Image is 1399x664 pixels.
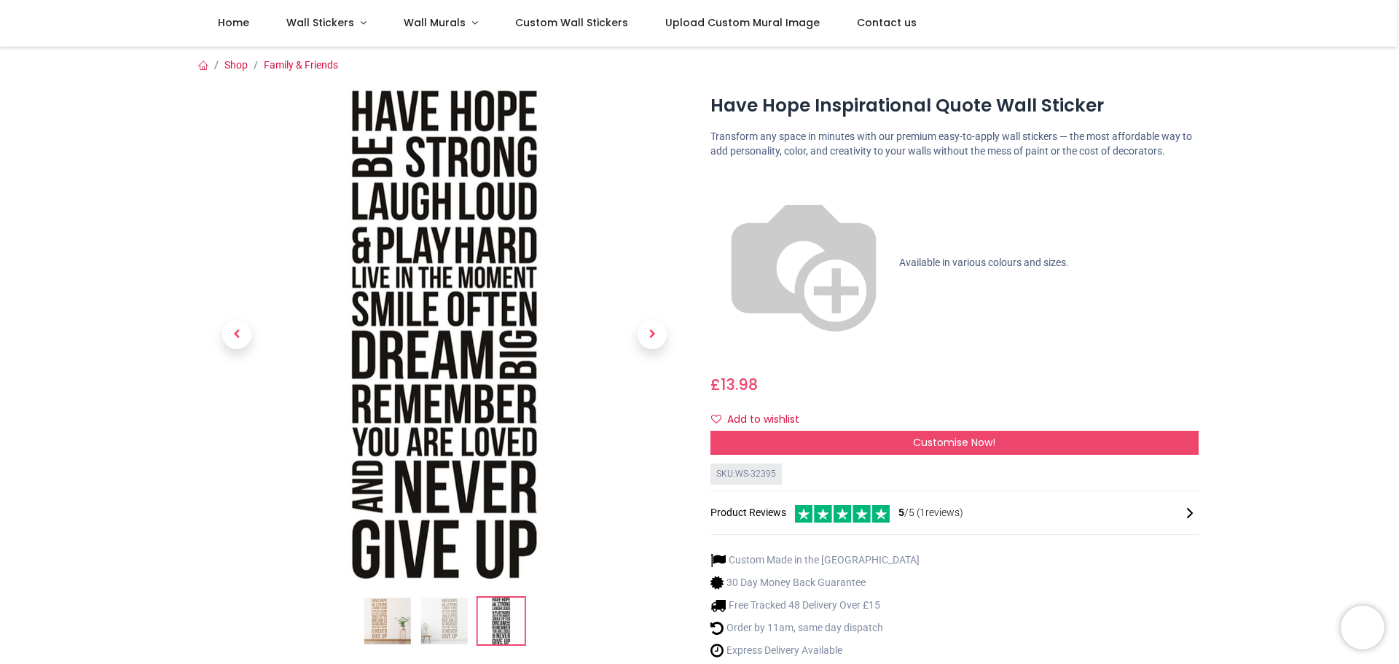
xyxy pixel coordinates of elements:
[218,15,249,30] span: Home
[913,435,995,450] span: Customise Now!
[200,90,689,579] img: WS-32395-03
[710,93,1199,118] h1: Have Hope Inspirational Quote Wall Sticker
[264,59,338,71] a: Family & Friends
[710,643,920,658] li: Express Delivery Available
[898,507,904,518] span: 5
[710,170,897,356] img: color-wheel.png
[710,598,920,613] li: Free Tracked 48 Delivery Over £15
[710,503,1199,523] div: Product Reviews
[899,257,1069,268] span: Available in various colours and sizes.
[710,552,920,568] li: Custom Made in the [GEOGRAPHIC_DATA]
[710,374,758,395] span: £
[404,15,466,30] span: Wall Murals
[364,598,411,644] img: Have Hope Inspirational Quote Wall Sticker
[478,598,525,644] img: WS-32395-03
[710,407,812,432] button: Add to wishlistAdd to wishlist
[421,598,468,644] img: WS-32395-02
[224,59,248,71] a: Shop
[222,320,251,349] span: Previous
[710,620,920,636] li: Order by 11am, same day dispatch
[857,15,917,30] span: Contact us
[721,374,758,395] span: 13.98
[616,163,689,505] a: Next
[515,15,628,30] span: Custom Wall Stickers
[638,320,667,349] span: Next
[1341,606,1384,649] iframe: Brevo live chat
[286,15,354,30] span: Wall Stickers
[200,163,273,505] a: Previous
[898,506,963,520] span: /5 ( 1 reviews)
[710,464,782,485] div: SKU: WS-32395
[665,15,820,30] span: Upload Custom Mural Image
[711,414,721,424] i: Add to wishlist
[710,130,1199,158] p: Transform any space in minutes with our premium easy-to-apply wall stickers — the most affordable...
[710,575,920,590] li: 30 Day Money Back Guarantee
